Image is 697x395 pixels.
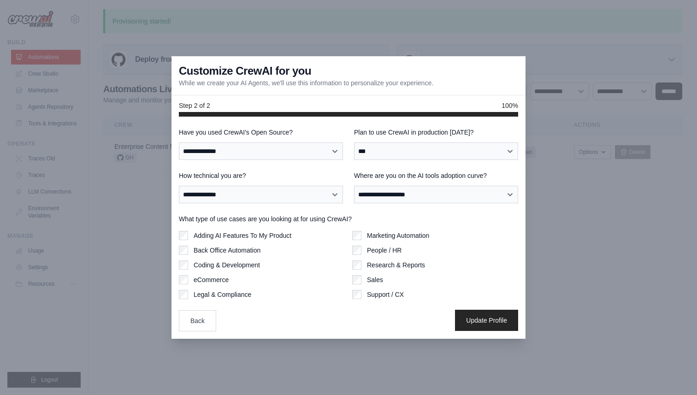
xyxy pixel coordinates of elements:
label: Research & Reports [367,260,425,270]
label: Legal & Compliance [194,290,251,299]
button: Back [179,310,216,331]
button: Update Profile [455,310,518,331]
label: Sales [367,275,383,284]
label: Have you used CrewAI's Open Source? [179,128,343,137]
label: Support / CX [367,290,404,299]
label: How technical you are? [179,171,343,180]
label: Where are you on the AI tools adoption curve? [354,171,518,180]
span: Step 2 of 2 [179,101,210,110]
label: Marketing Automation [367,231,429,240]
label: Plan to use CrewAI in production [DATE]? [354,128,518,137]
h3: Customize CrewAI for you [179,64,311,78]
span: 100% [502,101,518,110]
label: Adding AI Features To My Product [194,231,291,240]
label: Back Office Automation [194,246,260,255]
p: While we create your AI Agents, we'll use this information to personalize your experience. [179,78,433,88]
label: What type of use cases are you looking at for using CrewAI? [179,214,518,224]
label: eCommerce [194,275,229,284]
label: People / HR [367,246,402,255]
label: Coding & Development [194,260,260,270]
